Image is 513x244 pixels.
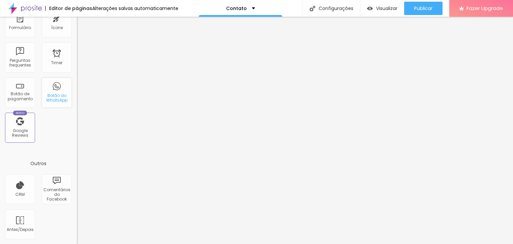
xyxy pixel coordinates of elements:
span: Visualizar [376,6,397,11]
img: Icone [310,6,315,11]
div: Botão de pagamento [7,92,33,101]
div: Novo [13,111,27,115]
div: Botão do WhatsApp [43,93,70,103]
iframe: Editor [77,17,513,244]
div: Alterações salvas automaticamente [92,6,178,11]
p: Contato [226,6,247,11]
div: Editor de páginas [45,6,92,11]
div: Comentários do Facebook [43,188,70,202]
div: Google Reviews [7,128,33,138]
div: Perguntas frequentes [7,58,33,68]
img: view-1.svg [367,6,373,11]
div: Timer [51,60,62,65]
span: Fazer Upgrade [467,5,503,11]
span: Publicar [414,6,433,11]
button: Visualizar [360,2,404,15]
div: CRM [15,192,25,197]
div: Ícone [51,25,63,30]
button: Publicar [404,2,443,15]
div: Formulário [9,25,31,30]
div: Antes/Depois [7,227,33,232]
